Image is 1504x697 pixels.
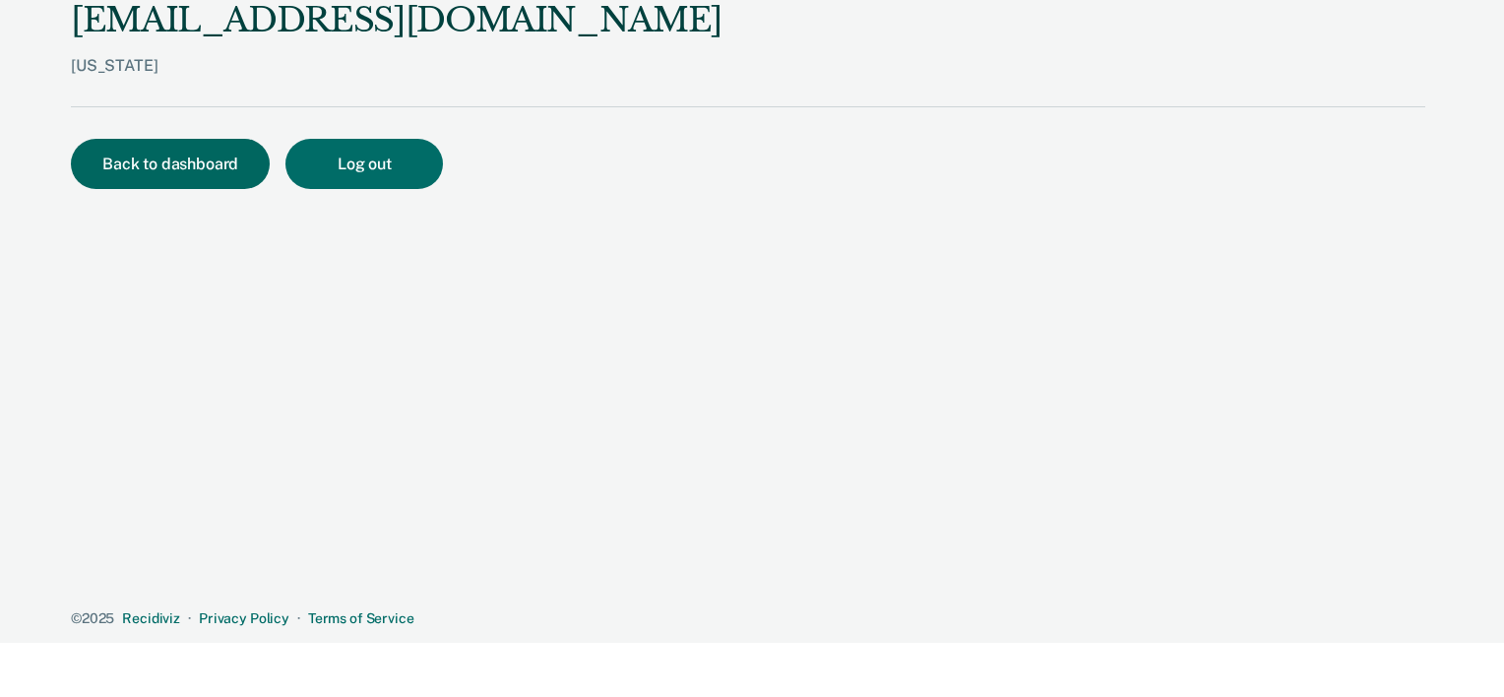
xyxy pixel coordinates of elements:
a: Recidiviz [122,610,180,626]
div: [US_STATE] [71,56,722,106]
button: Log out [285,139,443,189]
span: © 2025 [71,610,114,626]
button: Back to dashboard [71,139,270,189]
div: · · [71,610,1425,627]
a: Terms of Service [308,610,414,626]
a: Back to dashboard [71,157,285,172]
a: Privacy Policy [199,610,289,626]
